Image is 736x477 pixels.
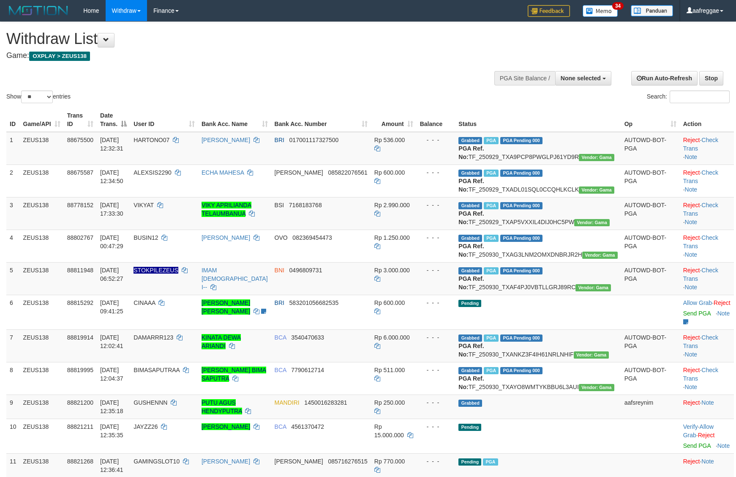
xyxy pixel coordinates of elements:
a: Reject [683,399,700,406]
img: MOTION_logo.png [6,4,71,17]
a: Run Auto-Refresh [631,71,698,85]
a: Reject [683,458,700,465]
img: panduan.png [631,5,673,16]
span: CINAAA [134,299,155,306]
div: - - - [420,136,452,144]
a: Reject [683,234,700,241]
span: PGA Pending [500,137,542,144]
td: · · [680,262,734,295]
a: Verify [683,423,698,430]
span: BUSIN12 [134,234,158,241]
span: Copy 082369454473 to clipboard [292,234,332,241]
td: ZEUS138 [20,164,64,197]
span: · [683,423,714,439]
b: PGA Ref. No: [458,375,484,390]
a: Check Trans [683,202,718,217]
h1: Withdraw List [6,30,482,47]
span: BIMASAPUTRAA [134,367,180,373]
span: [DATE] 12:35:18 [100,399,123,414]
span: HARTONO07 [134,137,169,143]
div: - - - [420,266,452,274]
label: Show entries [6,90,71,103]
span: [DATE] 12:34:50 [100,169,123,184]
a: KINATA DEWA ARIANDI [202,334,241,349]
span: 88819995 [67,367,93,373]
span: BRI [275,299,284,306]
td: TF_250930_TXAG3LNM2OMXDNBRJR2H [455,230,621,262]
div: - - - [420,422,452,431]
span: Copy 7790612714 to clipboard [291,367,324,373]
a: Send PGA [683,442,711,449]
td: · [680,295,734,329]
span: Grabbed [458,267,482,274]
span: BSI [275,202,284,208]
a: Note [685,384,698,390]
td: AUTOWD-BOT-PGA [621,262,680,295]
td: · · [680,132,734,165]
th: Trans ID: activate to sort column ascending [64,108,97,132]
span: OVO [275,234,288,241]
div: - - - [420,333,452,342]
span: 88675587 [67,169,93,176]
td: AUTOWD-BOT-PGA [621,230,680,262]
th: Status [455,108,621,132]
span: Rp 1.250.000 [374,234,410,241]
span: Rp 600.000 [374,169,405,176]
a: [PERSON_NAME] BIMA SAPUTRA [202,367,266,382]
span: Grabbed [458,170,482,177]
span: Marked by aafsreyleap [484,235,499,242]
span: Grabbed [458,202,482,209]
span: Marked by aafpengsreynich [484,170,499,177]
span: [DATE] 09:41:25 [100,299,123,315]
td: · · [680,419,734,453]
span: Vendor URL: https://trx31.1velocity.biz [579,154,614,161]
td: ZEUS138 [20,132,64,165]
span: Rp 2.990.000 [374,202,410,208]
span: Pending [458,300,481,307]
b: PGA Ref. No: [458,145,484,160]
span: Vendor URL: https://trx31.1velocity.biz [574,351,609,359]
span: Vendor URL: https://trx31.1velocity.biz [575,284,611,291]
span: [DATE] 12:35:35 [100,423,123,439]
span: None selected [561,75,601,82]
a: [PERSON_NAME] [202,234,250,241]
th: Amount: activate to sort column ascending [371,108,417,132]
td: · [680,395,734,419]
th: ID [6,108,20,132]
span: [DATE] 12:04:37 [100,367,123,382]
div: - - - [420,457,452,466]
span: BCA [275,334,286,341]
a: Note [685,251,698,258]
a: Reject [683,267,700,274]
span: GUSHENNN [134,399,167,406]
span: PGA Pending [500,367,542,374]
a: Note [685,351,698,358]
span: Vendor URL: https://trx31.1velocity.biz [582,252,618,259]
span: Rp 15.000.000 [374,423,404,439]
td: AUTOWD-BOT-PGA [621,197,680,230]
span: VIKYAT [134,202,153,208]
span: Copy 4561370472 to clipboard [291,423,324,430]
th: Bank Acc. Number: activate to sort column ascending [271,108,371,132]
a: Note [717,310,730,317]
span: Rp 600.000 [374,299,405,306]
a: Reject [683,334,700,341]
span: Marked by aafsreyleap [484,267,499,274]
a: [PERSON_NAME] [202,458,250,465]
td: ZEUS138 [20,295,64,329]
th: Date Trans.: activate to sort column descending [97,108,130,132]
span: Rp 770.000 [374,458,405,465]
th: Bank Acc. Name: activate to sort column ascending [198,108,271,132]
td: · · [680,197,734,230]
span: ALEXSIS2290 [134,169,172,176]
h4: Game: [6,52,482,60]
span: Nama rekening ada tanda titik/strip, harap diedit [134,267,178,274]
td: 6 [6,295,20,329]
td: AUTOWD-BOT-PGA [621,132,680,165]
td: 5 [6,262,20,295]
img: Feedback.jpg [528,5,570,17]
a: Note [685,154,698,160]
td: TF_250929_TXA9PCP8PWGLPJ61YD9R [455,132,621,165]
span: 88819914 [67,334,93,341]
span: Copy 583201056682535 to clipboard [289,299,339,306]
